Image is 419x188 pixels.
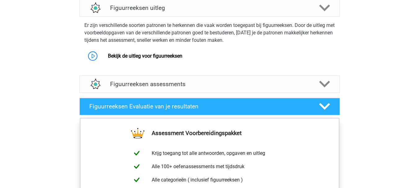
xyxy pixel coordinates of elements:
[110,4,309,11] h4: Figuurreeksen uitleg
[84,22,335,44] p: Er zijn verschillende soorten patronen te herkennen die vaak worden toegepast bij figuurreeksen. ...
[77,76,342,93] a: assessments Figuurreeksen assessments
[89,103,309,110] h4: Figuurreeksen Evaluatie van je resultaten
[77,98,342,115] a: Figuurreeksen Evaluatie van je resultaten
[110,81,309,88] h4: Figuurreeksen assessments
[108,53,182,59] a: Bekijk de uitleg voor figuurreeksen
[87,76,103,92] img: figuurreeksen assessments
